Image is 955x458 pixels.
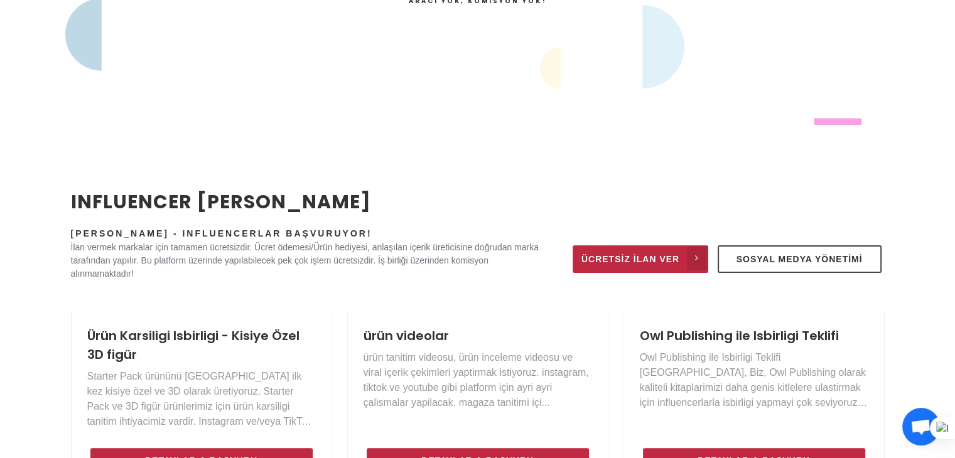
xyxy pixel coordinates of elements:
p: Starter Pack ürününü [GEOGRAPHIC_DATA] ilk kez kisiye özel ve 3D olarak üretiyoruz. Starter Pack ... [87,369,316,429]
div: Açık sohbet [902,408,940,445]
p: ürün tanitim videosu, ürün inceleme videosu ve viral içerik çekimleri yaptirmak istiyoruz. instag... [364,350,592,410]
span: [PERSON_NAME] - Influencerlar Başvuruyor! [71,228,372,238]
a: Ürün Karsiligi Isbirligi - Kisiye Özel 3D figür [87,327,299,363]
a: Owl Publishing ile Isbirligi Teklifi [640,327,839,344]
h2: INFLUENCER [PERSON_NAME] [71,188,539,216]
a: Ücretsiz İlan Ver [573,245,708,273]
p: İlan vermek markalar için tamamen ücretsizdir. Ücret ödemesi/Ürün hediyesi, anlaşılan içerik üret... [71,241,539,280]
span: Ücretsiz İlan Ver [581,252,679,267]
span: Sosyal Medya Yönetimi [736,252,863,267]
a: ürün videolar [364,327,449,344]
p: Owl Publishing ile Isbirligi Teklifi [GEOGRAPHIC_DATA], Biz, Owl Publishing olarak kaliteli kitap... [640,350,868,410]
a: Sosyal Medya Yönetimi [718,245,882,273]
